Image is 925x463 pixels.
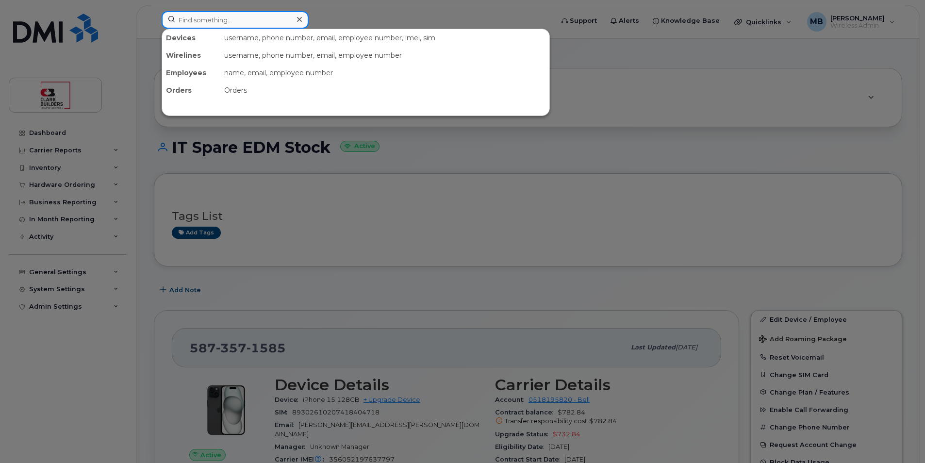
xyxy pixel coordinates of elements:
[162,82,220,99] div: Orders
[220,64,549,82] div: name, email, employee number
[220,29,549,47] div: username, phone number, email, employee number, imei, sim
[162,64,220,82] div: Employees
[220,47,549,64] div: username, phone number, email, employee number
[162,29,220,47] div: Devices
[162,47,220,64] div: Wirelines
[883,421,918,456] iframe: Messenger Launcher
[220,82,549,99] div: Orders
